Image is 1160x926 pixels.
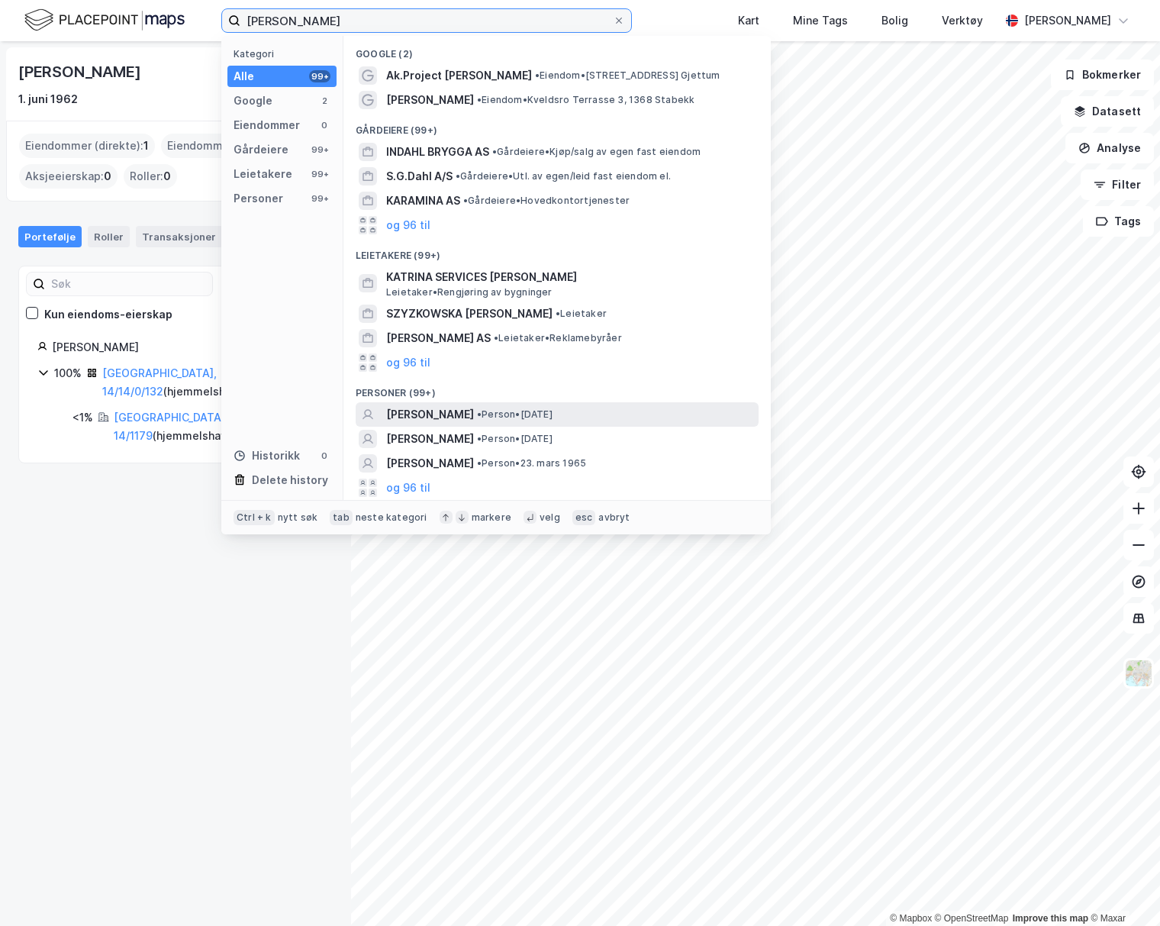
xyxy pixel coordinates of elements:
[386,329,491,347] span: [PERSON_NAME] AS
[18,60,143,84] div: [PERSON_NAME]
[343,375,771,402] div: Personer (99+)
[318,119,330,131] div: 0
[343,36,771,63] div: Google (2)
[88,226,130,247] div: Roller
[386,216,430,234] button: og 96 til
[386,454,474,473] span: [PERSON_NAME]
[19,134,155,158] div: Eiendommer (direkte) :
[252,471,328,489] div: Delete history
[1051,60,1154,90] button: Bokmerker
[234,189,283,208] div: Personer
[463,195,630,207] span: Gårdeiere • Hovedkontortjenester
[492,146,497,157] span: •
[386,353,430,372] button: og 96 til
[356,511,427,524] div: neste kategori
[472,511,511,524] div: markere
[1081,169,1154,200] button: Filter
[18,226,82,247] div: Portefølje
[44,305,172,324] div: Kun eiendoms-eierskap
[556,308,607,320] span: Leietaker
[102,366,217,398] a: [GEOGRAPHIC_DATA], 14/14/0/132
[318,450,330,462] div: 0
[386,167,453,186] span: S.G.Dahl A/S
[124,164,177,189] div: Roller :
[456,170,460,182] span: •
[114,408,314,445] div: ( hjemmelshaver )
[1024,11,1111,30] div: [PERSON_NAME]
[143,137,149,155] span: 1
[477,94,482,105] span: •
[456,170,671,182] span: Gårdeiere • Utl. av egen/leid fast eiendom el.
[386,430,474,448] span: [PERSON_NAME]
[343,237,771,265] div: Leietakere (99+)
[386,305,553,323] span: SZYZKOWSKA [PERSON_NAME]
[942,11,983,30] div: Verktøy
[477,433,553,445] span: Person • [DATE]
[1013,913,1088,924] a: Improve this map
[598,511,630,524] div: avbryt
[1124,659,1153,688] img: Z
[54,364,82,382] div: 100%
[492,146,701,158] span: Gårdeiere • Kjøp/salg av egen fast eiendom
[1083,206,1154,237] button: Tags
[240,9,613,32] input: Søk på adresse, matrikkel, gårdeiere, leietakere eller personer
[494,332,498,344] span: •
[572,510,596,525] div: esc
[163,167,171,186] span: 0
[72,408,93,427] div: <1%
[234,48,337,60] div: Kategori
[477,408,553,421] span: Person • [DATE]
[386,91,474,109] span: [PERSON_NAME]
[161,134,308,158] div: Eiendommer (Indirekte) :
[463,195,468,206] span: •
[477,94,694,106] span: Eiendom • Kveldsro Terrasse 3, 1368 Stabekk
[234,447,300,465] div: Historikk
[386,143,489,161] span: INDAHL BRYGGA AS
[535,69,540,81] span: •
[386,268,752,286] span: KATRINA SERVICES [PERSON_NAME]
[309,70,330,82] div: 99+
[52,338,314,357] div: [PERSON_NAME]
[309,168,330,180] div: 99+
[234,92,272,110] div: Google
[1084,853,1160,926] iframe: Chat Widget
[386,479,430,497] button: og 96 til
[102,364,314,401] div: ( hjemmelshaver )
[104,167,111,186] span: 0
[114,411,228,442] a: [GEOGRAPHIC_DATA], 14/1179
[330,510,353,525] div: tab
[386,66,532,85] span: Ak.Project [PERSON_NAME]
[477,433,482,444] span: •
[234,67,254,86] div: Alle
[18,90,78,108] div: 1. juni 1962
[343,112,771,140] div: Gårdeiere (99+)
[494,332,622,344] span: Leietaker • Reklamebyråer
[1065,133,1154,163] button: Analyse
[386,286,553,298] span: Leietaker • Rengjøring av bygninger
[234,140,288,159] div: Gårdeiere
[935,913,1009,924] a: OpenStreetMap
[386,405,474,424] span: [PERSON_NAME]
[540,511,560,524] div: velg
[535,69,720,82] span: Eiendom • [STREET_ADDRESS] Gjettum
[309,144,330,156] div: 99+
[890,913,932,924] a: Mapbox
[309,192,330,205] div: 99+
[477,457,586,469] span: Person • 23. mars 1965
[234,510,275,525] div: Ctrl + k
[318,95,330,107] div: 2
[477,457,482,469] span: •
[234,116,300,134] div: Eiendommer
[386,192,460,210] span: KARAMINA AS
[881,11,908,30] div: Bolig
[278,511,318,524] div: nytt søk
[1061,96,1154,127] button: Datasett
[219,229,234,244] div: 5
[477,408,482,420] span: •
[793,11,848,30] div: Mine Tags
[19,164,118,189] div: Aksjeeierskap :
[738,11,759,30] div: Kart
[24,7,185,34] img: logo.f888ab2527a4732fd821a326f86c7f29.svg
[136,226,240,247] div: Transaksjoner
